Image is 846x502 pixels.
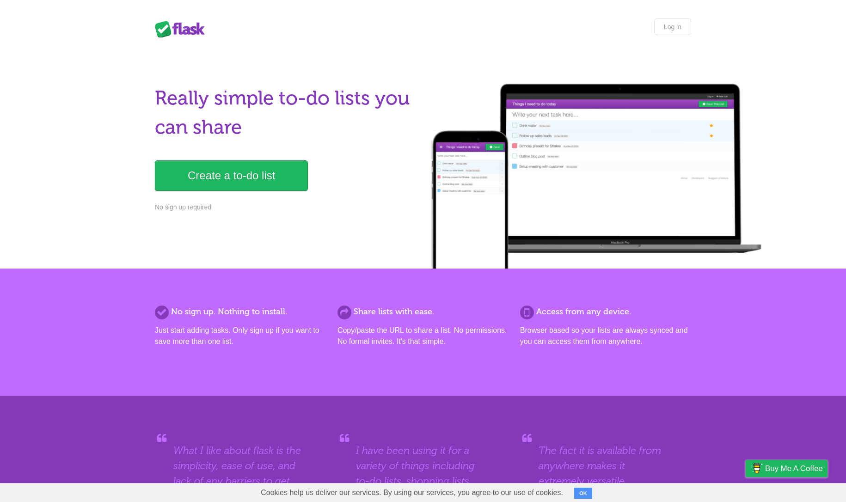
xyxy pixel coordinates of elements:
img: Buy me a coffee [750,460,763,476]
div: Flask Lists [155,21,210,37]
p: Just start adding tasks. Only sign up if you want to save more than one list. [155,325,326,347]
p: Copy/paste the URL to share a list. No permissions. No formal invites. It's that simple. [337,325,509,347]
h1: Really simple to-do lists you can share [155,84,417,142]
h2: No sign up. Nothing to install. [155,306,326,318]
a: Create a to-do list [155,160,308,191]
p: No sign up required [155,202,417,212]
h2: Share lists with ease. [337,306,509,318]
h2: Access from any device. [520,306,691,318]
span: Buy me a coffee [765,460,823,477]
button: OK [574,488,592,499]
a: Log in [654,18,691,35]
p: Browser based so your lists are always synced and you can access them from anywhere. [520,325,691,347]
blockquote: The fact it is available from anywhere makes it extremely versatile. [539,443,673,489]
a: Buy me a coffee [746,460,828,477]
span: Cookies help us deliver our services. By using our services, you agree to our use of cookies. [251,484,572,502]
